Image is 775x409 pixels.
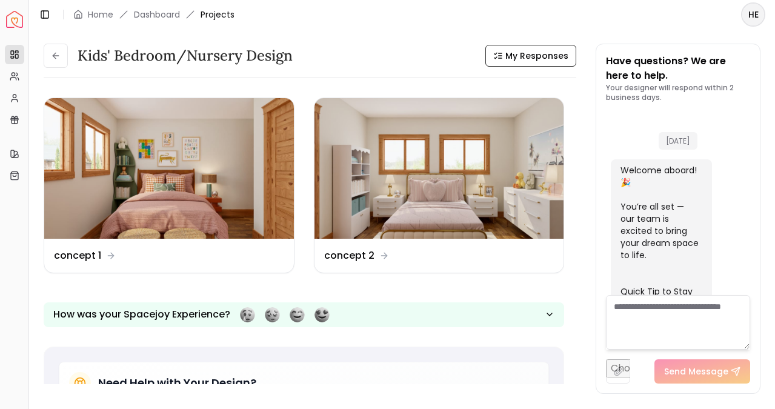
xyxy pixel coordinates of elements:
[73,8,234,21] nav: breadcrumb
[485,45,576,67] button: My Responses
[98,374,256,391] h5: Need Help with Your Design?
[606,54,750,83] p: Have questions? We are here to help.
[741,2,765,27] button: HE
[659,132,697,150] span: [DATE]
[134,8,180,21] a: Dashboard
[88,8,113,21] a: Home
[6,11,23,28] a: Spacejoy
[44,98,294,239] img: concept 1
[606,83,750,102] p: Your designer will respond within 2 business days.
[44,302,564,327] button: How was your Spacejoy Experience?Feeling terribleFeeling badFeeling goodFeeling awesome
[78,46,293,65] h3: Kids' Bedroom/Nursery design
[201,8,234,21] span: Projects
[6,11,23,28] img: Spacejoy Logo
[54,248,101,263] dd: concept 1
[314,98,565,273] a: concept 2concept 2
[53,307,230,322] p: How was your Spacejoy Experience?
[324,248,374,263] dd: concept 2
[314,98,564,239] img: concept 2
[44,98,294,273] a: concept 1concept 1
[505,50,568,62] span: My Responses
[742,4,764,25] span: HE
